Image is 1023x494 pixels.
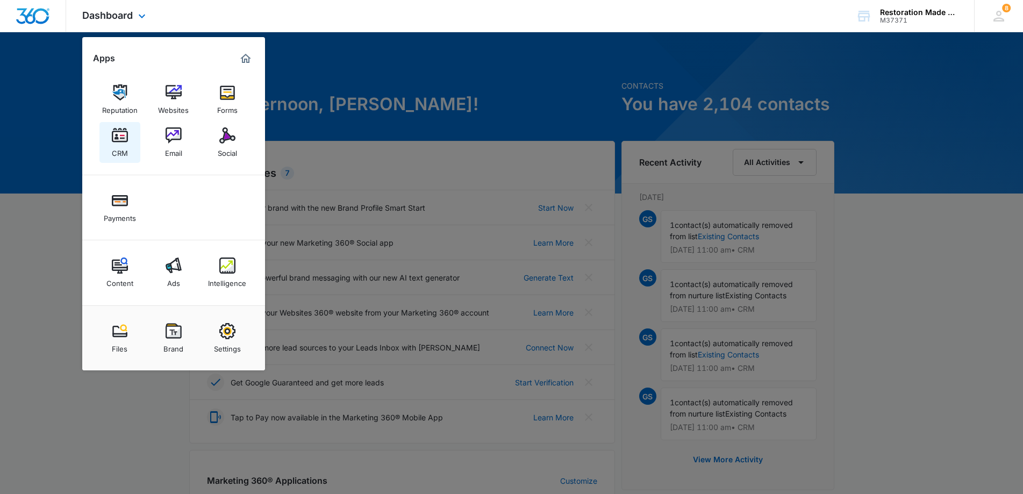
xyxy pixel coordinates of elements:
a: Marketing 360® Dashboard [237,50,254,67]
a: Intelligence [207,252,248,293]
a: Brand [153,318,194,359]
a: Email [153,122,194,163]
div: Content [106,274,133,288]
a: Social [207,122,248,163]
div: Forms [217,101,238,114]
div: account name [880,8,958,17]
span: 8 [1002,4,1011,12]
div: Payments [104,209,136,223]
div: Reputation [102,101,138,114]
a: Websites [153,79,194,120]
div: Brand [163,339,183,353]
h2: Apps [93,53,115,63]
span: Dashboard [82,10,133,21]
a: Settings [207,318,248,359]
div: CRM [112,144,128,157]
div: Ads [167,274,180,288]
a: Ads [153,252,194,293]
a: Content [99,252,140,293]
a: Files [99,318,140,359]
div: account id [880,17,958,24]
div: Settings [214,339,241,353]
a: Forms [207,79,248,120]
a: Reputation [99,79,140,120]
div: notifications count [1002,4,1011,12]
div: Social [218,144,237,157]
div: Email [165,144,182,157]
a: CRM [99,122,140,163]
div: Websites [158,101,189,114]
a: Payments [99,187,140,228]
div: Files [112,339,127,353]
div: Intelligence [208,274,246,288]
